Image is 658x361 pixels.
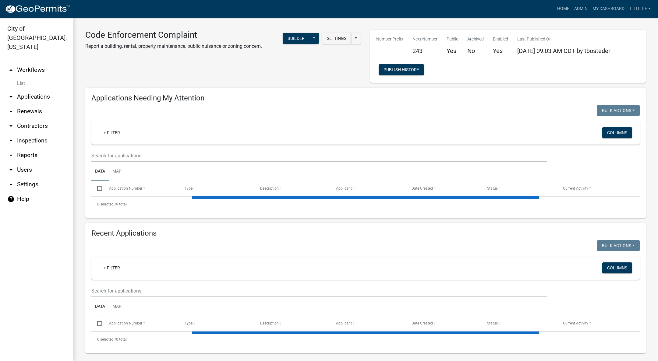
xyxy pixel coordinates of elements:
p: Public [447,36,458,42]
span: Application Number [109,321,142,325]
span: Status [487,186,498,191]
p: Archived [467,36,484,42]
p: Report a building, rental, property maintenance, public nuisance or zoning concern. [85,43,262,50]
span: Current Activity [563,186,588,191]
button: Settings [322,33,351,44]
h5: Yes [493,47,508,54]
h5: Yes [447,47,458,54]
h4: Recent Applications [91,229,640,238]
span: Application Number [109,186,142,191]
a: My Dashboard [590,3,627,15]
span: Date Created [412,186,433,191]
i: arrow_drop_down [7,181,15,188]
datatable-header-cell: Date Created [406,316,481,331]
button: Builder [283,33,310,44]
div: 0 total [91,197,640,212]
i: arrow_drop_down [7,93,15,100]
i: arrow_drop_up [7,66,15,74]
span: [DATE] 09:03 AM CDT by tbosteder [517,47,610,54]
datatable-header-cell: Status [481,181,557,196]
wm-modal-confirm: Workflow Publish History [379,68,424,73]
datatable-header-cell: Current Activity [557,316,633,331]
p: Number Prefix [376,36,403,42]
h3: Code Enforcement Complaint [85,30,262,40]
datatable-header-cell: Select [91,316,103,331]
a: Map [109,297,125,317]
a: Home [555,3,572,15]
input: Search for applications [91,285,547,297]
p: Enabled [493,36,508,42]
datatable-header-cell: Status [481,316,557,331]
h5: No [467,47,484,54]
input: Search for applications [91,149,547,162]
datatable-header-cell: Description [254,181,330,196]
a: Data [91,162,109,181]
i: arrow_drop_down [7,122,15,130]
button: Columns [602,127,632,138]
i: arrow_drop_down [7,137,15,144]
datatable-header-cell: Type [179,181,254,196]
span: Type [185,321,193,325]
span: Description [260,186,279,191]
a: T. Little [627,3,653,15]
a: Data [91,297,109,317]
h4: Applications Needing My Attention [91,94,640,103]
datatable-header-cell: Applicant [330,316,406,331]
datatable-header-cell: Current Activity [557,181,633,196]
a: Map [109,162,125,181]
datatable-header-cell: Date Created [406,181,481,196]
i: arrow_drop_down [7,152,15,159]
div: 0 total [91,332,640,347]
datatable-header-cell: Description [254,316,330,331]
i: arrow_drop_down [7,166,15,173]
a: + Filter [99,262,125,273]
a: Admin [572,3,590,15]
p: Last Published On [517,36,610,42]
span: Applicant [336,321,352,325]
span: Description [260,321,279,325]
datatable-header-cell: Application Number [103,316,179,331]
h5: 243 [412,47,437,54]
p: Next Number [412,36,437,42]
button: Bulk Actions [597,240,640,251]
button: Publish History [379,64,424,75]
a: + Filter [99,127,125,138]
span: Applicant [336,186,352,191]
datatable-header-cell: Select [91,181,103,196]
span: 0 selected / [97,202,116,206]
datatable-header-cell: Type [179,316,254,331]
datatable-header-cell: Application Number [103,181,179,196]
span: Date Created [412,321,433,325]
span: 0 selected / [97,337,116,342]
span: Current Activity [563,321,588,325]
span: Type [185,186,193,191]
span: Status [487,321,498,325]
i: arrow_drop_down [7,108,15,115]
i: help [7,195,15,203]
button: Bulk Actions [597,105,640,116]
button: Columns [602,262,632,273]
datatable-header-cell: Applicant [330,181,406,196]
